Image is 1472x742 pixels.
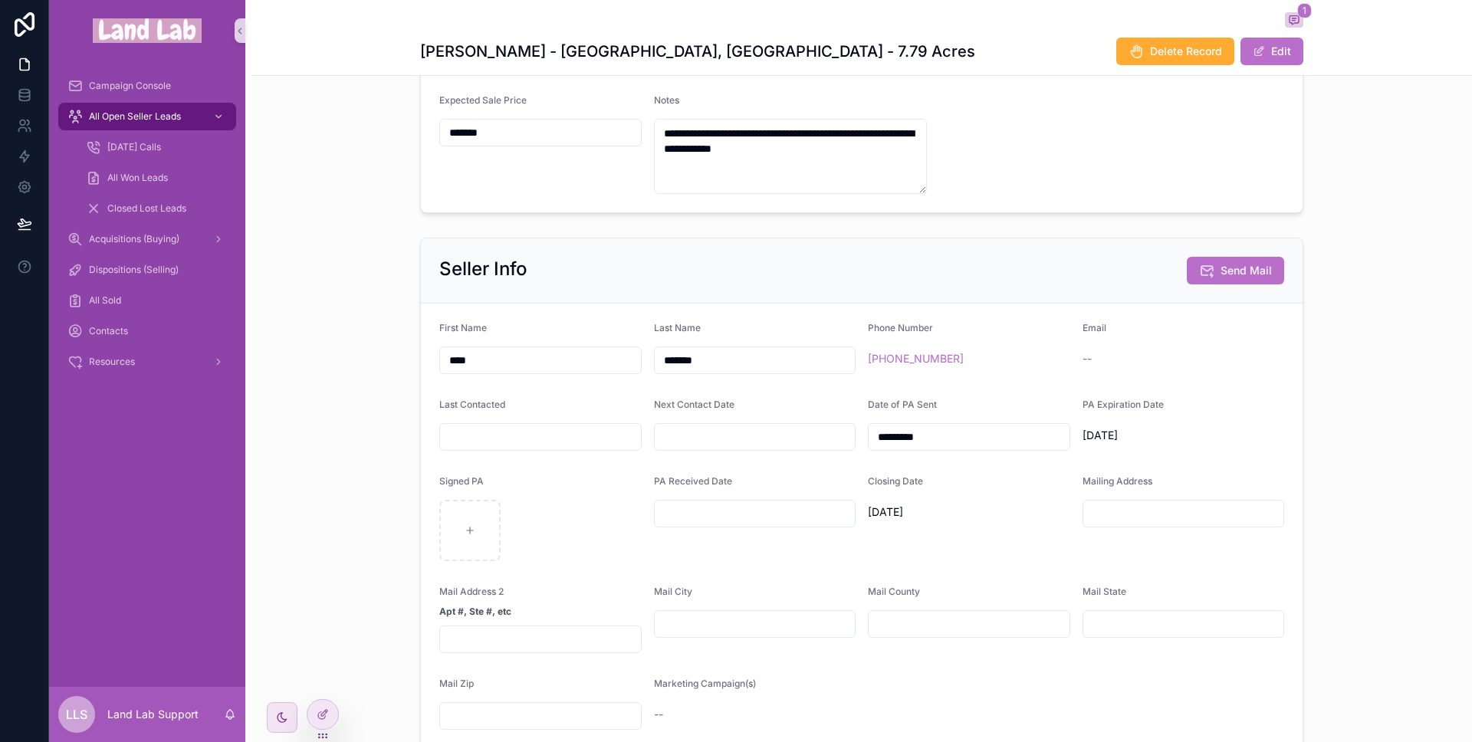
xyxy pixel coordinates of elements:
[89,356,135,368] span: Resources
[107,707,199,722] p: Land Lab Support
[89,325,128,337] span: Contacts
[58,103,236,130] a: All Open Seller Leads
[58,287,236,314] a: All Sold
[89,233,179,245] span: Acquisitions (Buying)
[89,264,179,276] span: Dispositions (Selling)
[107,202,186,215] span: Closed Lost Leads
[654,94,679,106] span: Notes
[439,475,484,487] span: Signed PA
[58,317,236,345] a: Contacts
[77,164,236,192] a: All Won Leads
[93,18,202,43] img: App logo
[58,256,236,284] a: Dispositions (Selling)
[439,322,487,333] span: First Name
[439,678,474,689] span: Mail Zip
[1297,3,1312,18] span: 1
[1083,428,1285,443] span: [DATE]
[868,351,964,366] a: [PHONE_NUMBER]
[1083,351,1092,366] span: --
[439,606,511,618] strong: Apt #, Ste #, etc
[654,322,701,333] span: Last Name
[439,94,527,106] span: Expected Sale Price
[1240,38,1303,65] button: Edit
[439,586,504,597] span: Mail Address 2
[1150,44,1222,59] span: Delete Record
[868,322,933,333] span: Phone Number
[868,504,1070,520] span: [DATE]
[654,707,663,722] span: --
[1221,263,1272,278] span: Send Mail
[89,294,121,307] span: All Sold
[77,133,236,161] a: [DATE] Calls
[1083,586,1126,597] span: Mail State
[654,475,732,487] span: PA Received Date
[868,586,920,597] span: Mail County
[77,195,236,222] a: Closed Lost Leads
[420,41,975,62] h1: [PERSON_NAME] - [GEOGRAPHIC_DATA], [GEOGRAPHIC_DATA] - 7.79 Acres
[654,399,734,410] span: Next Contact Date
[1083,322,1106,333] span: Email
[1083,475,1152,487] span: Mailing Address
[89,110,181,123] span: All Open Seller Leads
[58,72,236,100] a: Campaign Console
[868,399,937,410] span: Date of PA Sent
[439,399,505,410] span: Last Contacted
[58,225,236,253] a: Acquisitions (Buying)
[654,678,756,689] span: Marketing Campaign(s)
[439,257,527,281] h2: Seller Info
[1187,257,1284,284] button: Send Mail
[49,61,245,396] div: scrollable content
[107,172,168,184] span: All Won Leads
[66,705,87,724] span: LLS
[107,141,161,153] span: [DATE] Calls
[89,80,171,92] span: Campaign Console
[1285,12,1303,31] button: 1
[58,348,236,376] a: Resources
[1116,38,1234,65] button: Delete Record
[868,475,923,487] span: Closing Date
[654,586,692,597] span: Mail City
[1083,399,1164,410] span: PA Expiration Date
